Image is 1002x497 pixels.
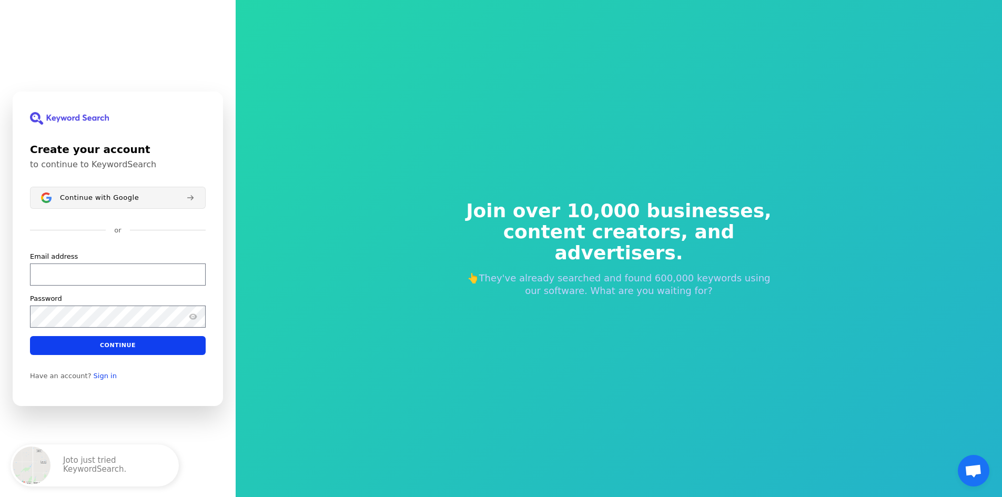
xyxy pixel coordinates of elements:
[958,455,989,486] div: Open chat
[13,447,50,484] img: United States
[459,221,779,263] span: content creators, and advertisers.
[30,293,62,303] label: Password
[30,141,206,157] h1: Create your account
[60,193,139,201] span: Continue with Google
[30,251,78,261] label: Email address
[114,226,121,235] p: or
[30,187,206,209] button: Sign in with GoogleContinue with Google
[459,200,779,221] span: Join over 10,000 businesses,
[94,371,117,380] a: Sign in
[30,371,92,380] span: Have an account?
[30,336,206,354] button: Continue
[41,192,52,203] img: Sign in with Google
[30,159,206,170] p: to continue to KeywordSearch
[30,112,109,125] img: KeywordSearch
[187,310,199,322] button: Show password
[459,272,779,297] p: 👆They've already searched and found 600,000 keywords using our software. What are you waiting for?
[63,456,168,475] p: Joto just tried KeywordSearch.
